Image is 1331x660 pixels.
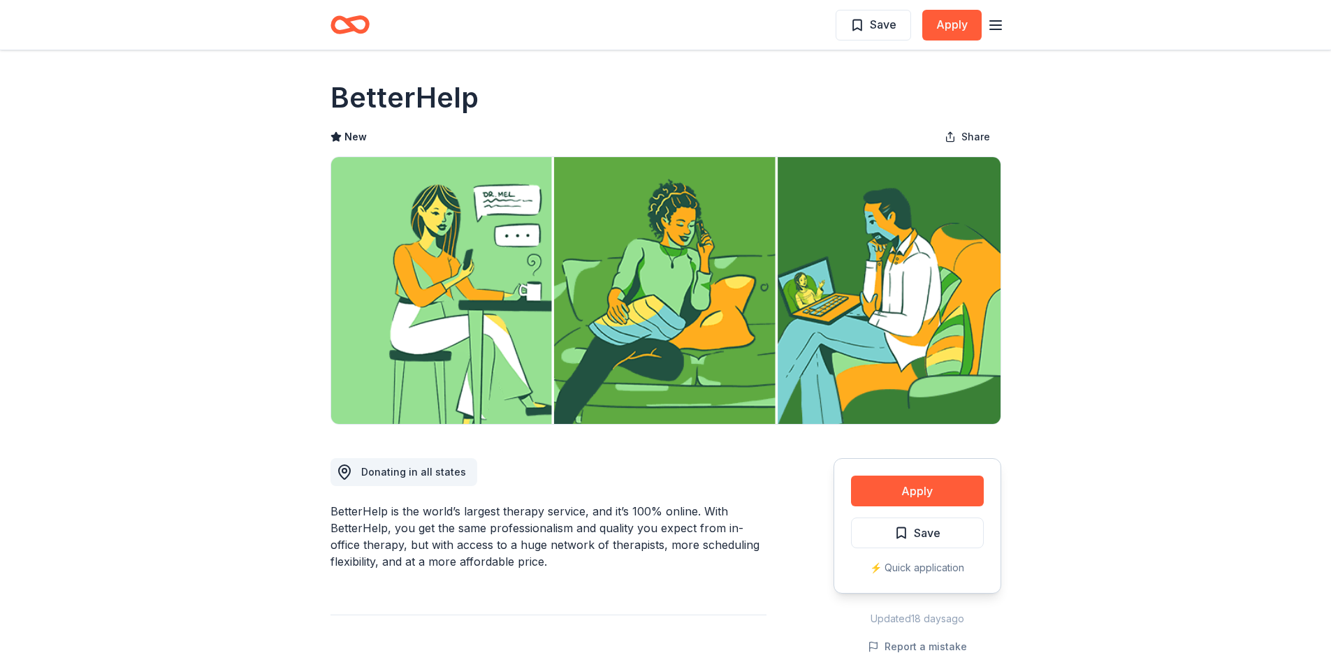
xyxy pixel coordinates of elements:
span: New [344,129,367,145]
span: Save [870,15,896,34]
div: Updated 18 days ago [834,610,1001,627]
button: Apply [851,476,984,506]
div: BetterHelp is the world’s largest therapy service, and it’s 100% online. With BetterHelp, you get... [330,503,766,570]
button: Share [933,123,1001,151]
button: Report a mistake [868,638,967,655]
button: Save [851,518,984,548]
img: Image for BetterHelp [331,157,1001,424]
h1: BetterHelp [330,78,479,117]
div: ⚡️ Quick application [851,559,984,576]
button: Apply [922,10,982,41]
button: Save [836,10,911,41]
span: Donating in all states [361,466,466,478]
span: Share [961,129,990,145]
a: Home [330,8,370,41]
span: Save [914,524,940,542]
